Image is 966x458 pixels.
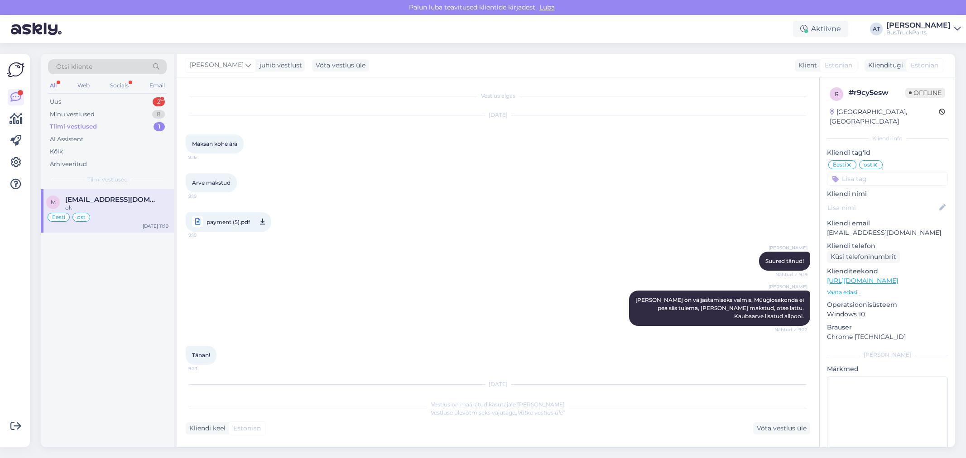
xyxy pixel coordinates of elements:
[7,61,24,78] img: Askly Logo
[827,134,948,143] div: Kliendi info
[65,196,159,204] span: matrixbussid@gmail.com
[827,189,948,199] p: Kliendi nimi
[188,365,222,372] span: 9:23
[886,29,951,36] div: BusTruckParts
[207,216,250,228] span: payment (5).pdf
[827,267,948,276] p: Klienditeekond
[827,323,948,332] p: Brauser
[827,228,948,238] p: [EMAIL_ADDRESS][DOMAIN_NAME]
[886,22,961,36] a: [PERSON_NAME]BusTruckParts
[65,204,168,212] div: ok
[635,296,805,320] span: [PERSON_NAME] on väljastamiseks valmis. Müügiosakonda ei pea siis tulema, [PERSON_NAME] makstud, ...
[50,135,83,144] div: AI Assistent
[50,122,97,131] div: Tiimi vestlused
[56,62,92,72] span: Otsi kliente
[186,380,810,388] div: [DATE]
[769,244,807,251] span: [PERSON_NAME]
[87,176,128,184] span: Tiimi vestlused
[76,80,91,91] div: Web
[827,364,948,374] p: Märkmed
[827,277,898,285] a: [URL][DOMAIN_NAME]
[190,60,244,70] span: [PERSON_NAME]
[52,215,65,220] span: Eesti
[108,80,130,91] div: Socials
[827,288,948,296] p: Vaata edasi ...
[312,59,369,72] div: Võta vestlus üle
[827,219,948,228] p: Kliendi email
[795,61,817,70] div: Klient
[192,179,231,186] span: Arve makstud
[77,215,86,220] span: ost
[827,148,948,157] p: Kliendi tag'id
[50,110,95,119] div: Minu vestlused
[774,271,807,278] span: Nähtud ✓ 9:19
[849,87,905,98] div: # r9cy5esw
[188,229,222,241] span: 9:19
[152,110,165,119] div: 8
[233,424,261,433] span: Estonian
[793,21,848,37] div: Aktiivne
[830,107,939,126] div: [GEOGRAPHIC_DATA], [GEOGRAPHIC_DATA]
[774,326,807,333] span: Nähtud ✓ 9:22
[48,80,58,91] div: All
[50,97,61,106] div: Uus
[431,401,565,408] span: Vestlus on määratud kasutajale [PERSON_NAME]
[769,283,807,290] span: [PERSON_NAME]
[905,88,945,98] span: Offline
[827,203,937,213] input: Lisa nimi
[192,140,237,147] span: Maksan kohe ära
[833,162,846,167] span: Eesti
[886,22,951,29] div: [PERSON_NAME]
[153,97,165,106] div: 2
[865,61,903,70] div: Klienditugi
[827,251,900,263] div: Küsi telefoninumbrit
[537,3,557,11] span: Luba
[827,300,948,310] p: Operatsioonisüsteem
[835,91,839,97] span: r
[186,424,226,433] div: Kliendi keel
[827,172,948,186] input: Lisa tag
[870,23,883,35] div: AT
[188,193,222,200] span: 9:19
[864,162,872,167] span: ost
[50,147,63,156] div: Kõik
[753,422,810,434] div: Võta vestlus üle
[143,223,168,229] div: [DATE] 11:19
[825,61,852,70] span: Estonian
[192,352,210,358] span: Tänan!
[51,199,56,205] span: m
[515,409,565,416] i: „Võtke vestlus üle”
[148,80,167,91] div: Email
[765,258,804,264] span: Suured tänud!
[186,92,810,100] div: Vestlus algas
[827,310,948,319] p: Windows 10
[50,160,87,169] div: Arhiveeritud
[827,351,948,359] div: [PERSON_NAME]
[827,332,948,342] p: Chrome [TECHNICAL_ID]
[911,61,938,70] span: Estonian
[154,122,165,131] div: 1
[431,409,565,416] span: Vestluse ülevõtmiseks vajutage
[827,241,948,251] p: Kliendi telefon
[256,61,302,70] div: juhib vestlust
[186,212,271,232] a: payment (5).pdf9:19
[188,154,222,161] span: 9:16
[186,111,810,119] div: [DATE]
